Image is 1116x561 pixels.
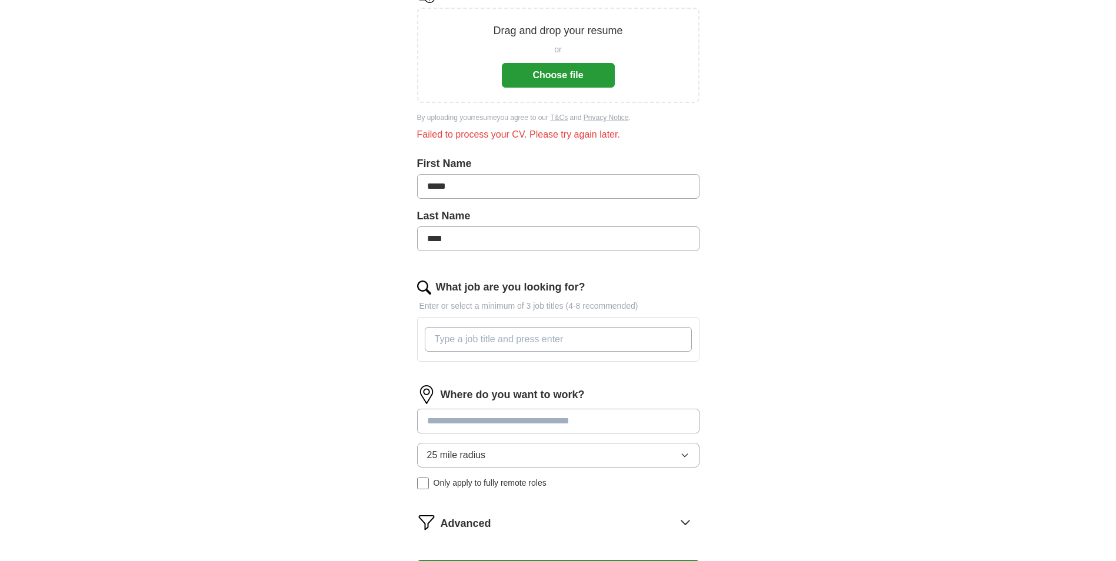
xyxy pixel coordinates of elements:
label: First Name [417,156,699,172]
img: location.png [417,385,436,404]
div: Failed to process your CV. Please try again later. [417,128,699,142]
span: Advanced [441,516,491,532]
span: or [554,44,561,56]
button: 25 mile radius [417,443,699,467]
input: Type a job title and press enter [425,327,692,352]
p: Drag and drop your resume [493,23,622,39]
button: Choose file [502,63,615,88]
label: Where do you want to work? [441,387,585,403]
div: By uploading your resume you agree to our and . [417,112,699,123]
input: Only apply to fully remote roles [417,477,429,489]
img: search.png [417,280,431,295]
img: filter [417,513,436,532]
span: 25 mile radius [427,448,486,462]
span: Only apply to fully remote roles [434,477,547,489]
a: Privacy Notice [584,113,629,122]
p: Enter or select a minimum of 3 job titles (4-8 recommended) [417,300,699,312]
label: What job are you looking for? [436,279,585,295]
label: Last Name [417,208,699,224]
a: T&Cs [550,113,568,122]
